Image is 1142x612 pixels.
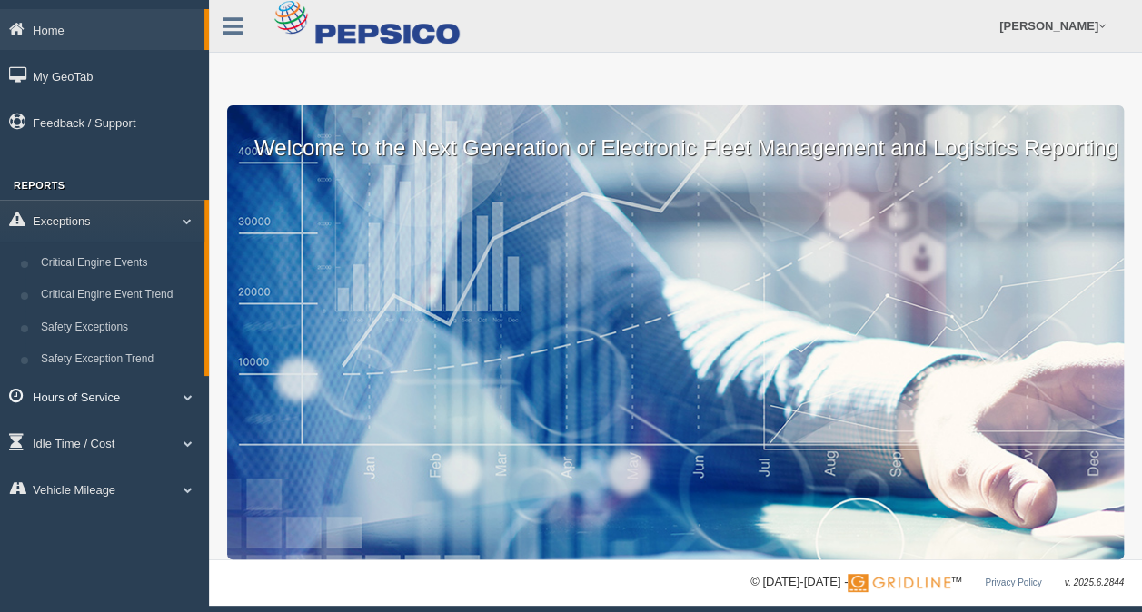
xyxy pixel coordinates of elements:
a: Privacy Policy [985,577,1041,587]
a: Critical Engine Event Trend [33,279,204,311]
div: © [DATE]-[DATE] - ™ [750,573,1124,592]
img: Gridline [848,574,950,592]
p: Welcome to the Next Generation of Electronic Fleet Management and Logistics Reporting [227,105,1124,163]
a: Critical Engine Events [33,247,204,280]
span: v. 2025.6.2844 [1065,577,1124,587]
a: Safety Exceptions [33,311,204,344]
a: Safety Exception Trend [33,343,204,376]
